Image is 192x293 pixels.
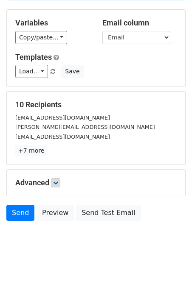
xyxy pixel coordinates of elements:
h5: Advanced [15,178,177,187]
h5: Variables [15,18,90,28]
a: Copy/paste... [15,31,67,44]
button: Save [61,65,83,78]
h5: 10 Recipients [15,100,177,109]
a: Templates [15,53,52,61]
small: [EMAIL_ADDRESS][DOMAIN_NAME] [15,134,110,140]
a: Send Test Email [76,205,141,221]
a: +7 more [15,145,47,156]
a: Preview [37,205,74,221]
iframe: Chat Widget [150,252,192,293]
h5: Email column [102,18,177,28]
a: Load... [15,65,48,78]
a: Send [6,205,34,221]
small: [PERSON_NAME][EMAIL_ADDRESS][DOMAIN_NAME] [15,124,155,130]
small: [EMAIL_ADDRESS][DOMAIN_NAME] [15,114,110,121]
